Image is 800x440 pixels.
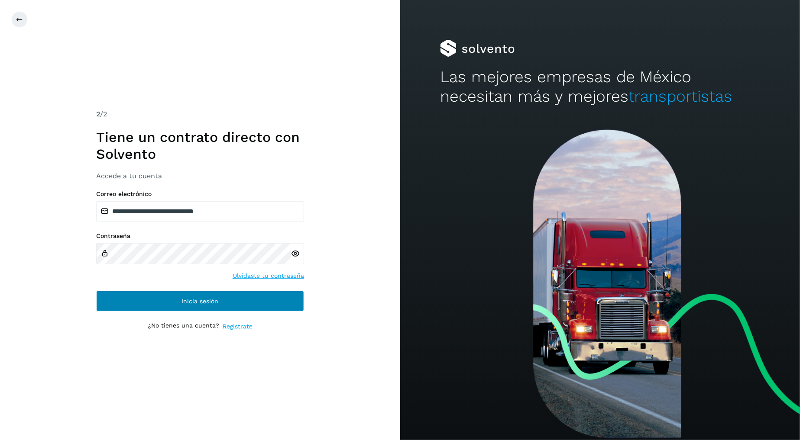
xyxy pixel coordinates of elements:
[96,109,304,119] div: /2
[96,110,100,118] span: 2
[96,190,304,198] label: Correo electrónico
[628,87,732,106] span: transportistas
[96,232,304,240] label: Contraseña
[96,291,304,312] button: Inicia sesión
[440,67,760,106] h2: Las mejores empresas de México necesitan más y mejores
[233,271,304,280] a: Olvidaste tu contraseña
[148,322,219,331] p: ¿No tienes una cuenta?
[181,298,218,304] span: Inicia sesión
[96,172,304,180] h3: Accede a tu cuenta
[96,129,304,162] h1: Tiene un contrato directo con Solvento
[223,322,253,331] a: Regístrate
